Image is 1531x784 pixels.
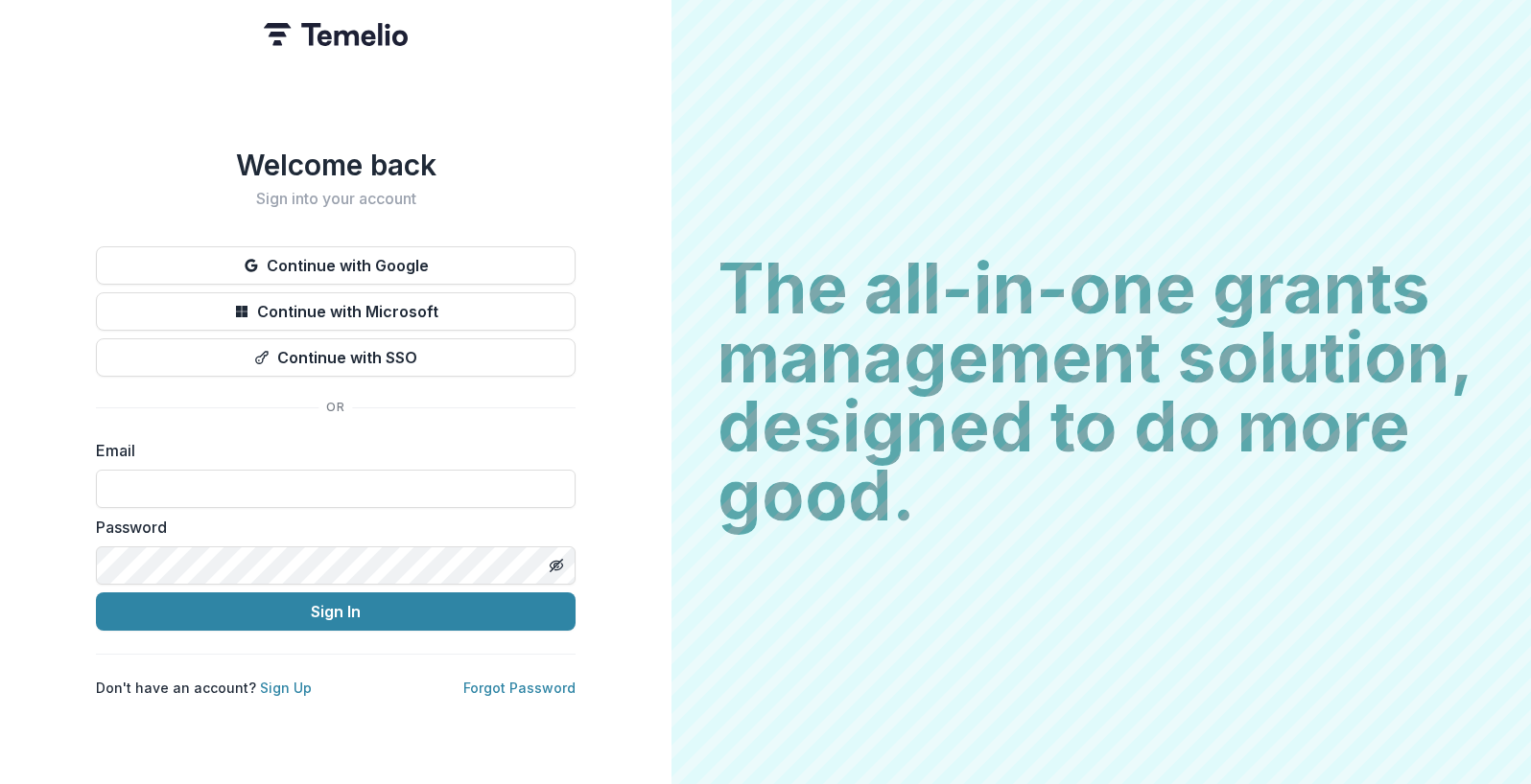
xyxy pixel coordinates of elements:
[463,680,576,696] a: Forgot Password
[96,292,576,331] button: Continue with Microsoft
[264,23,408,46] img: Temelio
[96,148,576,182] h1: Welcome back
[96,516,564,539] label: Password
[96,592,576,631] button: Sign In
[96,678,312,698] p: Don't have an account?
[260,680,312,696] a: Sign Up
[96,190,576,208] h2: Sign into your account
[541,550,572,581] button: Toggle password visibility
[96,338,576,377] button: Continue with SSO
[96,246,576,285] button: Continue with Google
[96,439,564,462] label: Email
